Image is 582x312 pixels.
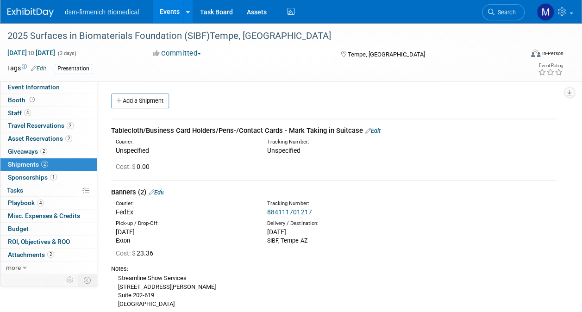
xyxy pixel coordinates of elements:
[8,251,54,258] span: Attachments
[55,64,92,74] div: Presentation
[0,94,97,106] a: Booth
[8,109,31,117] span: Staff
[0,197,97,209] a: Playbook4
[27,49,36,56] span: to
[116,250,137,257] span: Cost: $
[8,212,80,219] span: Misc. Expenses & Credits
[8,135,72,142] span: Asset Reservations
[348,51,425,58] span: Tempe, [GEOGRAPHIC_DATA]
[0,81,97,94] a: Event Information
[7,63,46,74] td: Tags
[0,119,97,132] a: Travel Reservations2
[24,109,31,116] span: 4
[7,187,23,194] span: Tasks
[116,250,157,257] span: 23.36
[482,48,563,62] div: Event Format
[116,220,253,227] div: Pick-up / Drop-Off:
[8,122,74,129] span: Travel Reservations
[50,174,57,181] span: 1
[6,264,21,271] span: more
[8,148,47,155] span: Giveaways
[41,161,48,168] span: 2
[116,163,153,170] span: 0.00
[8,83,60,91] span: Event Information
[31,65,46,72] a: Edit
[0,210,97,222] a: Misc. Expenses & Credits
[111,187,557,197] div: Banners (2)
[0,145,97,158] a: Giveaways2
[0,171,97,184] a: Sponsorships1
[267,200,443,207] div: Tracking Number:
[116,207,253,217] div: FedEx
[78,274,97,286] td: Toggle Event Tabs
[116,237,253,245] div: Exton
[116,227,253,237] div: [DATE]
[537,3,554,21] img: Melanie Davison
[0,223,97,235] a: Budget
[47,251,54,258] span: 2
[8,161,48,168] span: Shipments
[0,236,97,248] a: ROI, Objectives & ROO
[150,49,205,58] button: Committed
[365,127,381,134] a: Edit
[0,184,97,197] a: Tasks
[494,9,516,16] span: Search
[111,265,557,273] div: Notes:
[0,158,97,171] a: Shipments2
[8,238,70,245] span: ROI, Objectives & ROO
[116,163,137,170] span: Cost: $
[111,126,557,136] div: Tablecloth/Business Card Holders/Pens-/Contact Cards - Mark Taking in Suitcase
[111,273,557,308] div: Streamline Show Services [STREET_ADDRESS][PERSON_NAME] Suite 202-619 [GEOGRAPHIC_DATA]
[267,227,405,237] div: [DATE]
[0,132,97,145] a: Asset Reservations2
[8,199,44,206] span: Playbook
[65,135,72,142] span: 2
[57,50,76,56] span: (3 days)
[116,146,253,155] div: Unspecified
[542,50,563,57] div: In-Person
[8,96,37,104] span: Booth
[8,174,57,181] span: Sponsorships
[0,249,97,261] a: Attachments2
[482,4,525,20] a: Search
[116,138,253,146] div: Courier:
[40,148,47,155] span: 2
[531,50,540,57] img: Format-Inperson.png
[267,237,405,245] div: SIBF, Tempe AZ
[4,28,516,44] div: 2025 Surfaces in Biomaterials Foundation (SIBF)Tempe, [GEOGRAPHIC_DATA]
[267,138,443,146] div: Tracking Number:
[62,274,78,286] td: Personalize Event Tab Strip
[7,49,56,57] span: [DATE] [DATE]
[7,8,54,17] img: ExhibitDay
[8,225,29,232] span: Budget
[267,208,312,216] a: 884111701217
[65,8,139,16] span: dsm-firmenich Biomedical
[0,262,97,274] a: more
[116,200,253,207] div: Courier:
[267,220,405,227] div: Delivery / Destination:
[28,96,37,103] span: Booth not reserved yet
[0,107,97,119] a: Staff4
[149,189,164,196] a: Edit
[67,122,74,129] span: 2
[111,94,169,108] a: Add a Shipment
[538,63,563,68] div: Event Rating
[37,200,44,206] span: 4
[267,147,300,154] span: Unspecified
